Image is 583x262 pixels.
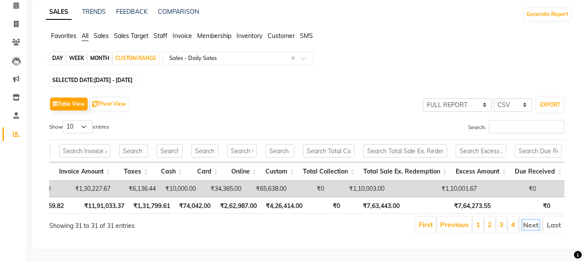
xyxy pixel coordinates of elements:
th: ₹7,63,443.00 [344,197,404,214]
td: ₹0 [291,181,328,197]
input: Search Invoice Amount [59,144,110,158]
label: Search: [468,120,564,133]
input: Search Total Sale Ex. Redemption [363,144,447,158]
th: ₹0 [495,197,555,214]
span: Invoice [173,32,192,40]
td: ₹34,365.00 [200,181,246,197]
div: DAY [50,52,65,64]
td: ₹0 [481,181,540,197]
td: ₹1,30,227.67 [55,181,115,197]
span: Favorites [51,32,76,40]
div: MONTH [88,52,111,64]
th: ₹1,31,799.61 [129,197,174,214]
span: Inventory [236,32,262,40]
input: Search Online [227,144,257,158]
a: 4 [511,220,515,229]
label: Show entries [49,120,109,133]
button: EXPORT [536,98,564,112]
th: Due Received: activate to sort column ascending [511,162,566,181]
th: Total Collection: activate to sort column ascending [299,162,359,181]
span: Sales Target [114,32,148,40]
th: Taxes: activate to sort column ascending [115,162,152,181]
a: FEEDBACK [116,8,148,16]
input: Search Cash [157,144,182,158]
th: Invoice Amount: activate to sort column ascending [55,162,115,181]
th: ₹7,64,273.55 [404,197,495,214]
button: Pivot View [90,98,128,110]
input: Search: [489,120,564,133]
input: Search Taxes [119,144,148,158]
span: All [82,32,88,40]
td: ₹1,10,001.67 [389,181,481,197]
a: TRENDS [82,8,106,16]
a: SALES [46,4,72,20]
th: Custom: activate to sort column ascending [261,162,299,181]
input: Search Excess Amount [456,144,506,158]
span: Staff [154,32,167,40]
th: Total Sale Ex. Redemption: activate to sort column ascending [359,162,451,181]
td: ₹10,000.00 [160,181,200,197]
input: Search Due Received [515,144,562,158]
th: Cash: activate to sort column ascending [152,162,186,181]
td: ₹65,638.00 [246,181,291,197]
th: Card: activate to sort column ascending [187,162,223,181]
a: Previous [440,220,469,229]
th: ₹11,91,033.37 [68,197,129,214]
a: 3 [499,220,504,229]
a: 1 [476,220,480,229]
td: ₹6,136.44 [115,181,160,197]
span: Customer [268,32,295,40]
input: Search Custom [265,144,294,158]
th: ₹4,26,414.00 [261,197,307,214]
button: Table View [50,98,88,110]
th: ₹0 [307,197,344,214]
div: Showing 31 to 31 of 31 entries [49,216,256,230]
th: ₹74,042.00 [174,197,215,214]
div: WEEK [67,52,86,64]
span: SMS [300,32,313,40]
span: Sales [94,32,109,40]
a: First [419,220,433,229]
button: Generate Report [524,8,570,20]
div: CUSTOM RANGE [113,52,158,64]
img: pivot.png [92,101,99,107]
span: Membership [197,32,231,40]
select: Showentries [63,120,93,133]
span: [DATE] - [DATE] [94,77,132,83]
th: ₹2,62,987.00 [215,197,261,214]
th: Excess Amount: activate to sort column ascending [451,162,511,181]
td: ₹1,10,003.00 [328,181,389,197]
a: 2 [488,220,492,229]
input: Search Total Collection [303,144,355,158]
span: Clear all [291,54,298,63]
a: COMPARISON [158,8,199,16]
th: Online: activate to sort column ascending [223,162,261,181]
span: SELECTED DATE: [50,75,135,85]
input: Search Card [191,144,218,158]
